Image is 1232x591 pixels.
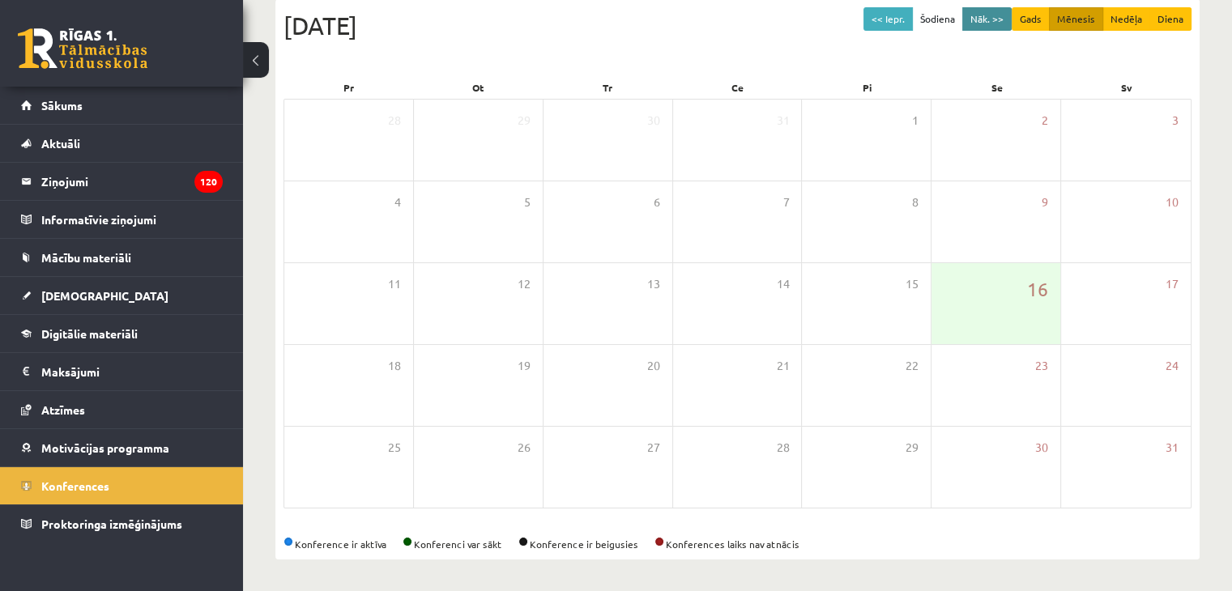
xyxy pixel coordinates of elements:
span: 10 [1166,193,1179,211]
div: Konference ir aktīva Konferenci var sākt Konference ir beigusies Konferences laiks nav atnācis [283,537,1192,551]
button: Nāk. >> [962,7,1012,31]
span: 17 [1166,275,1179,293]
button: Šodiena [912,7,963,31]
a: Rīgas 1. Tālmācības vidusskola [18,28,147,69]
button: Nedēļa [1102,7,1150,31]
div: Ce [672,76,802,99]
span: 4 [394,193,401,211]
span: 2 [1042,112,1048,130]
span: 3 [1172,112,1179,130]
span: 6 [654,193,660,211]
span: 29 [906,439,919,457]
span: 15 [906,275,919,293]
span: 21 [776,357,789,375]
a: Aktuāli [21,125,223,162]
div: Pi [803,76,932,99]
span: 31 [1166,439,1179,457]
span: 28 [388,112,401,130]
span: 14 [776,275,789,293]
span: [DEMOGRAPHIC_DATA] [41,288,168,303]
span: 24 [1166,357,1179,375]
span: 30 [647,112,660,130]
span: 30 [1035,439,1048,457]
a: [DEMOGRAPHIC_DATA] [21,277,223,314]
div: Se [932,76,1062,99]
div: [DATE] [283,7,1192,44]
a: Sākums [21,87,223,124]
a: Mācību materiāli [21,239,223,276]
button: Gads [1012,7,1050,31]
span: 22 [906,357,919,375]
div: Pr [283,76,413,99]
span: Mācību materiāli [41,250,131,265]
span: 9 [1042,193,1048,211]
span: Proktoringa izmēģinājums [41,517,182,531]
button: Mēnesis [1049,7,1103,31]
span: 11 [388,275,401,293]
a: Atzīmes [21,391,223,428]
a: Konferences [21,467,223,504]
div: Ot [413,76,543,99]
div: Sv [1062,76,1192,99]
legend: Maksājumi [41,353,223,390]
a: Maksājumi [21,353,223,390]
a: Ziņojumi120 [21,163,223,200]
button: Diena [1149,7,1192,31]
legend: Informatīvie ziņojumi [41,201,223,238]
button: << Iepr. [863,7,913,31]
span: 16 [1027,275,1048,303]
span: 13 [647,275,660,293]
span: Motivācijas programma [41,440,169,455]
a: Motivācijas programma [21,429,223,466]
span: Aktuāli [41,136,80,151]
span: 1 [912,112,919,130]
span: 26 [518,439,531,457]
span: 31 [776,112,789,130]
span: 20 [647,357,660,375]
div: Tr [543,76,672,99]
span: 19 [518,357,531,375]
a: Proktoringa izmēģinājums [21,505,223,542]
span: Sākums [41,98,83,113]
a: Informatīvie ziņojumi [21,201,223,238]
span: 25 [388,439,401,457]
span: 5 [524,193,531,211]
a: Digitālie materiāli [21,315,223,352]
legend: Ziņojumi [41,163,223,200]
i: 120 [194,171,223,193]
span: 7 [782,193,789,211]
span: 27 [647,439,660,457]
span: 8 [912,193,919,211]
span: 29 [518,112,531,130]
span: 12 [518,275,531,293]
span: Konferences [41,478,109,493]
span: 18 [388,357,401,375]
span: Atzīmes [41,402,85,417]
span: 28 [776,439,789,457]
span: Digitālie materiāli [41,326,138,341]
span: 23 [1035,357,1048,375]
